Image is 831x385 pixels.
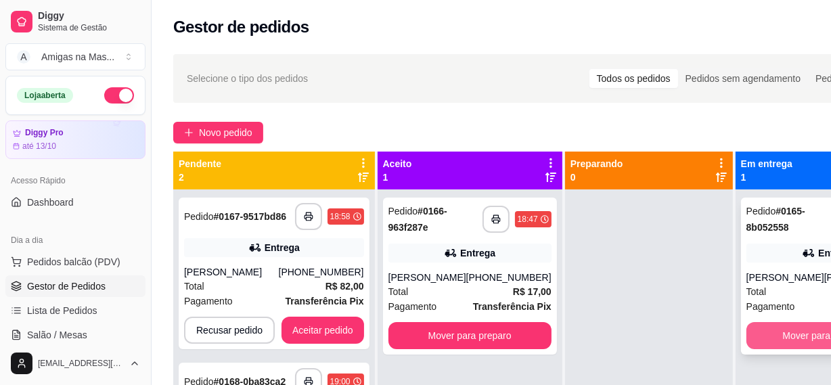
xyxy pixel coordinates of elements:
span: Pedidos balcão (PDV) [27,255,120,269]
div: Pedidos sem agendamento [678,69,808,88]
a: Salão / Mesas [5,324,145,346]
span: Diggy [38,10,140,22]
span: Total [746,284,767,299]
div: Entrega [460,246,495,260]
span: [EMAIL_ADDRESS][DOMAIN_NAME] [38,358,124,369]
div: Entrega [265,241,300,254]
strong: R$ 82,00 [325,281,364,292]
article: Diggy Pro [25,128,64,138]
strong: Transferência Pix [473,301,552,312]
span: Pedido [746,206,776,217]
span: Novo pedido [199,125,252,140]
article: até 13/10 [22,141,56,152]
strong: R$ 17,00 [513,286,552,297]
strong: # 0167-9517bd86 [214,211,286,222]
a: Lista de Pedidos [5,300,145,321]
div: Dia a dia [5,229,145,251]
a: Diggy Proaté 13/10 [5,120,145,159]
a: DiggySistema de Gestão [5,5,145,38]
div: 18:47 [518,214,538,225]
div: 18:58 [330,211,351,222]
div: [PERSON_NAME] [746,271,824,284]
button: Alterar Status [104,87,134,104]
button: Aceitar pedido [282,317,364,344]
p: Pendente [179,157,221,171]
button: Novo pedido [173,122,263,143]
button: Select a team [5,43,145,70]
a: Dashboard [5,191,145,213]
h2: Gestor de pedidos [173,16,309,38]
span: plus [184,128,194,137]
div: Loja aberta [17,88,73,103]
p: 1 [741,171,792,184]
p: Aceito [383,157,412,171]
p: 2 [179,171,221,184]
strong: # 0166-963f287e [388,206,447,233]
span: Sistema de Gestão [38,22,140,33]
button: Mover para preparo [388,322,552,349]
span: Pedido [388,206,418,217]
button: [EMAIL_ADDRESS][DOMAIN_NAME] [5,347,145,380]
div: [PERSON_NAME] [184,265,279,279]
span: Lista de Pedidos [27,304,97,317]
span: Pedido [184,211,214,222]
p: Preparando [570,157,623,171]
span: Dashboard [27,196,74,209]
div: Acesso Rápido [5,170,145,191]
div: Amigas na Mas ... [41,50,114,64]
button: Recusar pedido [184,317,275,344]
button: Pedidos balcão (PDV) [5,251,145,273]
span: Selecione o tipo dos pedidos [187,71,308,86]
p: 0 [570,171,623,184]
span: Pagamento [388,299,437,314]
span: Pagamento [746,299,795,314]
a: Gestor de Pedidos [5,275,145,297]
strong: Transferência Pix [286,296,364,307]
strong: # 0165-8b052558 [746,206,805,233]
span: A [17,50,30,64]
div: [PERSON_NAME] [388,271,466,284]
span: Salão / Mesas [27,328,87,342]
div: Todos os pedidos [589,69,678,88]
span: Total [184,279,204,294]
div: [PHONE_NUMBER] [466,271,552,284]
span: Pagamento [184,294,233,309]
p: 1 [383,171,412,184]
span: Gestor de Pedidos [27,279,106,293]
div: [PHONE_NUMBER] [279,265,364,279]
span: Total [388,284,409,299]
p: Em entrega [741,157,792,171]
